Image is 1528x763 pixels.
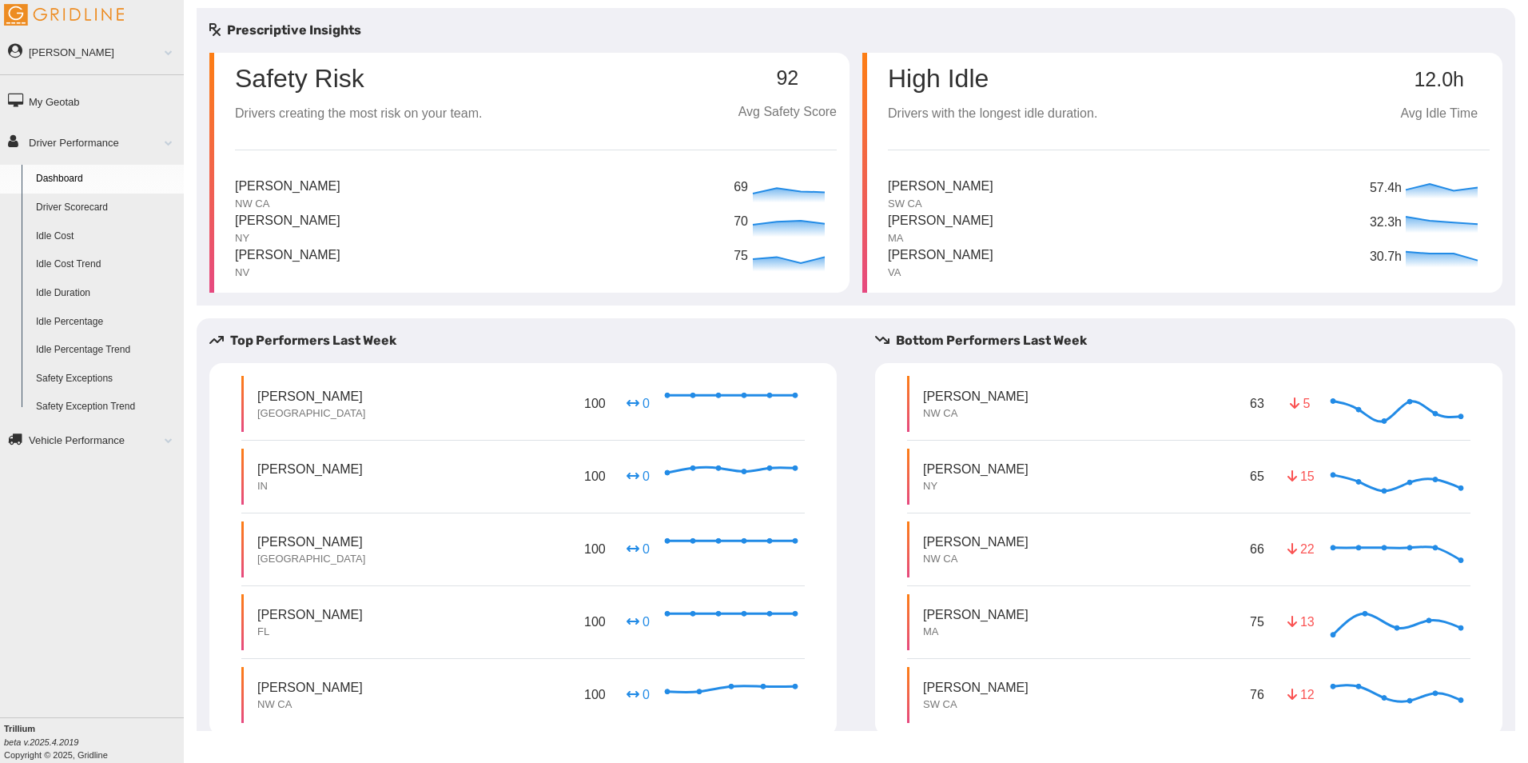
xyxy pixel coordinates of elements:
[738,102,837,122] p: Avg Safety Score
[257,697,363,712] p: NW CA
[29,165,184,194] a: Dashboard
[625,613,651,631] p: 0
[1388,104,1490,124] p: Avg Idle Time
[29,222,184,251] a: Idle Cost
[235,197,340,211] p: NW CA
[1287,467,1313,485] p: 15
[1370,247,1402,279] p: 30.7h
[625,394,651,413] p: 0
[29,365,184,393] a: Safety Exceptions
[1388,69,1490,91] p: 12.0h
[888,104,1097,124] p: Drivers with the longest idle duration.
[923,479,1029,493] p: NY
[888,266,993,280] p: VA
[738,67,837,90] p: 92
[235,231,340,246] p: NY
[257,625,363,639] p: FL
[923,533,1029,551] p: [PERSON_NAME]
[1287,394,1313,413] p: 5
[888,246,993,266] p: [PERSON_NAME]
[1247,464,1267,489] p: 65
[1370,178,1402,210] p: 57.4h
[1247,537,1267,561] p: 66
[1287,685,1313,704] p: 12
[888,177,993,197] p: [PERSON_NAME]
[29,393,184,421] a: Safety Exception Trend
[923,406,1029,421] p: NW CA
[235,266,340,280] p: NV
[29,336,184,365] a: Idle Percentage Trend
[235,211,340,231] p: [PERSON_NAME]
[923,387,1029,405] p: [PERSON_NAME]
[235,177,340,197] p: [PERSON_NAME]
[29,279,184,308] a: Idle Duration
[1287,540,1313,558] p: 22
[4,722,184,761] div: Copyright © 2025, Gridline
[734,212,749,232] p: 70
[209,21,361,40] h5: Prescriptive Insights
[1370,213,1402,245] p: 32.3h
[4,737,78,747] i: beta v.2025.4.2019
[235,246,340,266] p: [PERSON_NAME]
[257,479,363,493] p: IN
[29,194,184,222] a: Driver Scorecard
[875,331,1515,350] h5: Bottom Performers Last Week
[625,540,651,558] p: 0
[257,678,363,697] p: [PERSON_NAME]
[888,231,993,246] p: MA
[4,4,124,26] img: Gridline
[29,308,184,337] a: Idle Percentage
[257,406,365,421] p: [GEOGRAPHIC_DATA]
[581,537,609,561] p: 100
[1247,609,1267,634] p: 75
[235,104,482,124] p: Drivers creating the most risk on your team.
[4,724,35,733] b: Trillium
[257,533,365,551] p: [PERSON_NAME]
[257,605,363,624] p: [PERSON_NAME]
[923,678,1029,697] p: [PERSON_NAME]
[923,697,1029,712] p: SW CA
[581,391,609,416] p: 100
[923,625,1029,639] p: MA
[209,331,850,350] h5: Top Performers Last Week
[581,464,609,489] p: 100
[888,211,993,231] p: [PERSON_NAME]
[235,66,482,91] p: Safety Risk
[1287,613,1313,631] p: 13
[29,250,184,279] a: Idle Cost Trend
[923,605,1029,624] p: [PERSON_NAME]
[734,246,749,266] p: 75
[888,197,993,211] p: SW CA
[625,467,651,485] p: 0
[625,685,651,704] p: 0
[257,460,363,478] p: [PERSON_NAME]
[923,460,1029,478] p: [PERSON_NAME]
[1247,682,1267,707] p: 76
[581,609,609,634] p: 100
[257,552,365,566] p: [GEOGRAPHIC_DATA]
[581,682,609,707] p: 100
[1247,391,1267,416] p: 63
[923,552,1029,566] p: NW CA
[734,178,749,198] p: 69
[257,387,365,405] p: [PERSON_NAME]
[888,66,1097,91] p: High Idle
